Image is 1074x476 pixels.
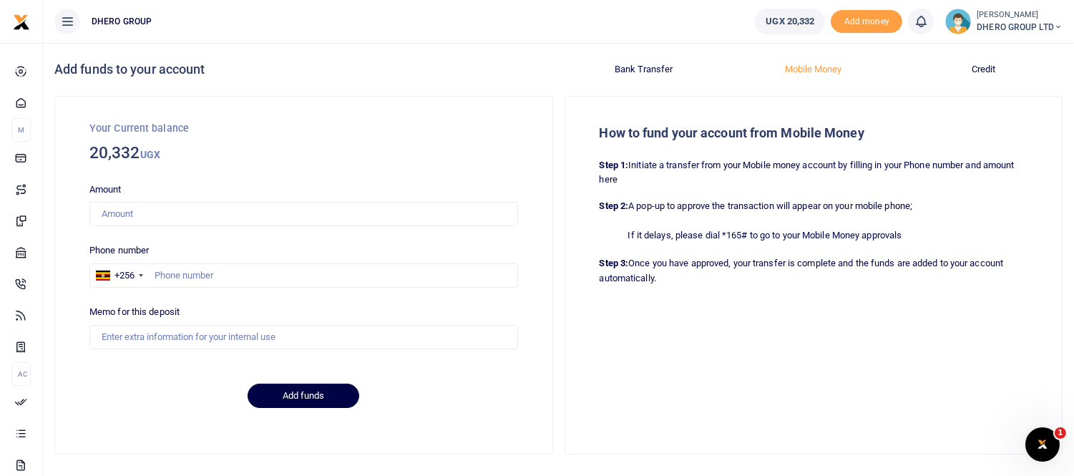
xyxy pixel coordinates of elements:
button: Add funds [248,384,359,408]
iframe: Intercom live chat [1025,427,1060,462]
p: Once you have approved, your transfer is complete and the funds are added to your account automat... [600,256,1028,286]
strong: Step 3: [600,258,629,268]
span: If it delays, please dial *165# to go to your Mobile Money approvals [617,225,1028,246]
span: DHERO GROUP [86,15,157,28]
button: Bank Transfer [567,58,721,81]
li: Toup your wallet [831,10,902,34]
img: profile-user [945,9,971,34]
small: [PERSON_NAME] [977,9,1063,21]
span: DHERO GROUP LTD [977,21,1063,34]
input: Enter extra information for your internal use [89,325,518,349]
div: +256 [114,268,135,283]
span: UGX 20,332 [766,14,814,29]
div: Uganda: +256 [90,264,147,287]
label: Memo for this deposit [89,305,180,319]
button: Credit [907,58,1060,81]
li: M [11,118,31,142]
span: Add money [831,10,902,34]
li: Ac [11,362,31,386]
img: logo-small [13,14,30,31]
span: 1 [1055,427,1066,439]
input: Phone number [89,263,518,288]
label: Phone number [89,243,149,258]
strong: Step 2: [600,200,629,211]
a: logo-small logo-large logo-large [13,16,30,26]
p: Initiate a transfer from your Mobile money account by filling in your Phone number and amount here [600,158,1028,188]
li: Wallet ballance [749,9,831,34]
a: UGX 20,332 [755,9,825,34]
a: Add money [831,15,902,26]
button: Mobile Money [737,58,890,81]
p: A pop-up to approve the transaction will appear on your mobile phone; [600,199,1028,214]
a: profile-user [PERSON_NAME] DHERO GROUP LTD [945,9,1063,34]
strong: Step 1: [600,160,629,170]
h5: How to fund your account from Mobile Money [600,125,1028,141]
h3: 20,332 [89,142,518,165]
small: UGX [140,149,160,160]
input: Amount [89,202,518,226]
label: Amount [89,183,122,197]
h4: Add funds to your account [54,62,553,77]
small: Your Current balance [89,122,189,134]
